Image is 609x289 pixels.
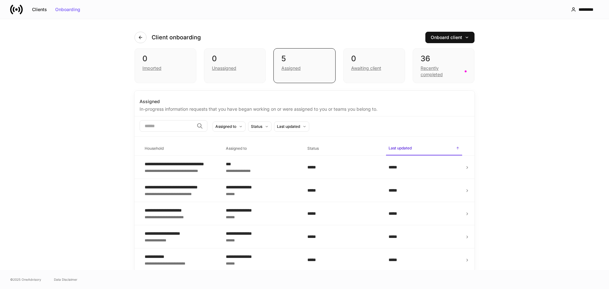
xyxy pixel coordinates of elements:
div: In-progress information requests that you have began working on or were assigned to you or teams ... [140,105,469,112]
div: Onboard client [431,35,469,40]
div: 0Awaiting client [343,48,405,83]
div: Awaiting client [351,65,381,71]
div: Assigned [281,65,301,71]
div: Clients [32,7,47,12]
div: Imported [142,65,161,71]
div: 36 [421,54,467,64]
h6: Household [145,145,164,151]
button: Onboarding [51,4,84,15]
div: 0 [212,54,258,64]
h6: Last updated [389,145,412,151]
button: Clients [28,4,51,15]
button: Status [248,122,272,132]
span: Status [305,142,381,155]
div: Assigned to [215,123,236,129]
div: Last updated [277,123,300,129]
div: Recently completed [421,65,461,78]
div: Onboarding [55,7,80,12]
h6: Status [307,145,319,151]
div: 36Recently completed [413,48,475,83]
div: 5Assigned [273,48,335,83]
div: Assigned [140,98,469,105]
div: Status [251,123,262,129]
span: Household [142,142,218,155]
span: Assigned to [223,142,299,155]
div: 0 [142,54,188,64]
div: 0 [351,54,397,64]
div: 5 [281,54,327,64]
h6: Assigned to [226,145,247,151]
button: Onboard client [425,32,475,43]
button: Last updated [274,122,309,132]
span: © 2025 OneAdvisory [10,277,41,282]
a: Data Disclaimer [54,277,77,282]
div: 0Imported [134,48,196,83]
span: Last updated [386,142,462,155]
div: Unassigned [212,65,236,71]
div: 0Unassigned [204,48,266,83]
button: Assigned to [213,122,246,132]
h4: Client onboarding [152,34,201,41]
